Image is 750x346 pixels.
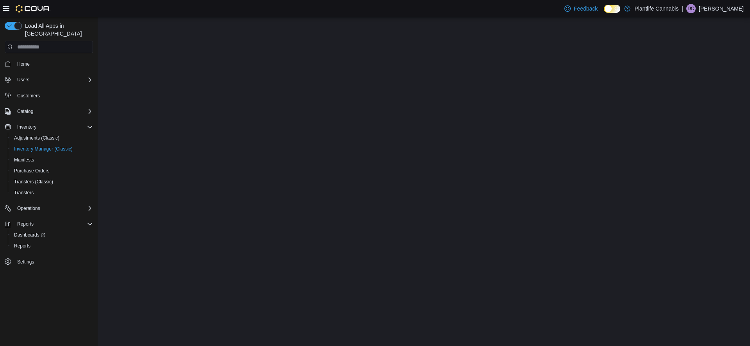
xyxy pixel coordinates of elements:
[8,154,96,165] button: Manifests
[14,59,33,69] a: Home
[2,203,96,214] button: Operations
[11,144,93,154] span: Inventory Manager (Classic)
[14,135,59,141] span: Adjustments (Classic)
[11,144,76,154] a: Inventory Manager (Classic)
[11,155,93,165] span: Manifests
[8,165,96,176] button: Purchase Orders
[14,107,93,116] span: Catalog
[8,187,96,198] button: Transfers
[14,59,93,68] span: Home
[699,4,744,13] p: [PERSON_NAME]
[14,190,34,196] span: Transfers
[14,168,50,174] span: Purchase Orders
[11,133,62,143] a: Adjustments (Classic)
[14,243,30,249] span: Reports
[14,232,45,238] span: Dashboards
[2,219,96,229] button: Reports
[11,230,48,240] a: Dashboards
[11,241,93,251] span: Reports
[686,4,696,13] div: Donna Chapman
[687,4,694,13] span: DC
[17,205,40,212] span: Operations
[14,91,93,100] span: Customers
[14,122,93,132] span: Inventory
[14,122,39,132] button: Inventory
[17,108,33,115] span: Catalog
[17,61,30,67] span: Home
[5,55,93,288] nav: Complex example
[11,188,93,197] span: Transfers
[14,204,43,213] button: Operations
[604,5,620,13] input: Dark Mode
[14,91,43,100] a: Customers
[2,90,96,101] button: Customers
[2,58,96,69] button: Home
[574,5,598,13] span: Feedback
[11,166,93,176] span: Purchase Orders
[17,93,40,99] span: Customers
[22,22,93,38] span: Load All Apps in [GEOGRAPHIC_DATA]
[682,4,683,13] p: |
[14,75,93,84] span: Users
[8,240,96,251] button: Reports
[8,176,96,187] button: Transfers (Classic)
[14,179,53,185] span: Transfers (Classic)
[11,230,93,240] span: Dashboards
[561,1,601,16] a: Feedback
[2,122,96,133] button: Inventory
[8,229,96,240] a: Dashboards
[14,146,73,152] span: Inventory Manager (Classic)
[11,155,37,165] a: Manifests
[11,188,37,197] a: Transfers
[8,143,96,154] button: Inventory Manager (Classic)
[14,257,37,267] a: Settings
[16,5,50,13] img: Cova
[11,166,53,176] a: Purchase Orders
[14,75,32,84] button: Users
[17,77,29,83] span: Users
[2,74,96,85] button: Users
[17,259,34,265] span: Settings
[17,221,34,227] span: Reports
[11,177,93,186] span: Transfers (Classic)
[11,133,93,143] span: Adjustments (Classic)
[2,256,96,267] button: Settings
[634,4,679,13] p: Plantlife Cannabis
[14,157,34,163] span: Manifests
[17,124,36,130] span: Inventory
[14,257,93,267] span: Settings
[2,106,96,117] button: Catalog
[14,204,93,213] span: Operations
[14,107,36,116] button: Catalog
[11,241,34,251] a: Reports
[11,177,56,186] a: Transfers (Classic)
[14,219,37,229] button: Reports
[8,133,96,143] button: Adjustments (Classic)
[14,219,93,229] span: Reports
